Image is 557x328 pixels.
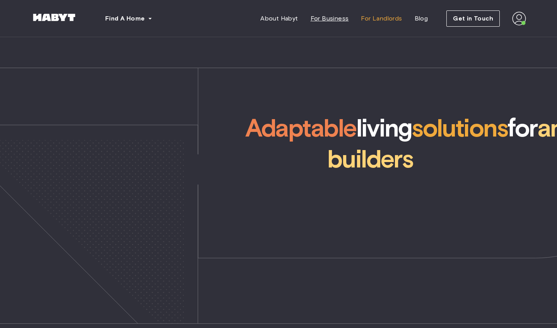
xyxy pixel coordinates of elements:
img: avatar [512,12,526,26]
a: Blog [408,11,434,26]
span: Get in Touch [453,14,493,23]
span: living for [245,113,495,174]
a: About Habyt [254,11,304,26]
a: For Business [304,11,355,26]
a: For Landlords [355,11,408,26]
span: For Business [311,14,349,23]
img: Habyt [31,14,77,21]
span: solutions [412,113,507,143]
span: Blog [415,14,428,23]
span: Find A Home [105,14,145,23]
span: About Habyt [260,14,298,23]
button: Get in Touch [446,10,500,27]
span: For Landlords [361,14,402,23]
span: Adaptable [245,113,356,143]
button: Find A Home [99,11,159,26]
